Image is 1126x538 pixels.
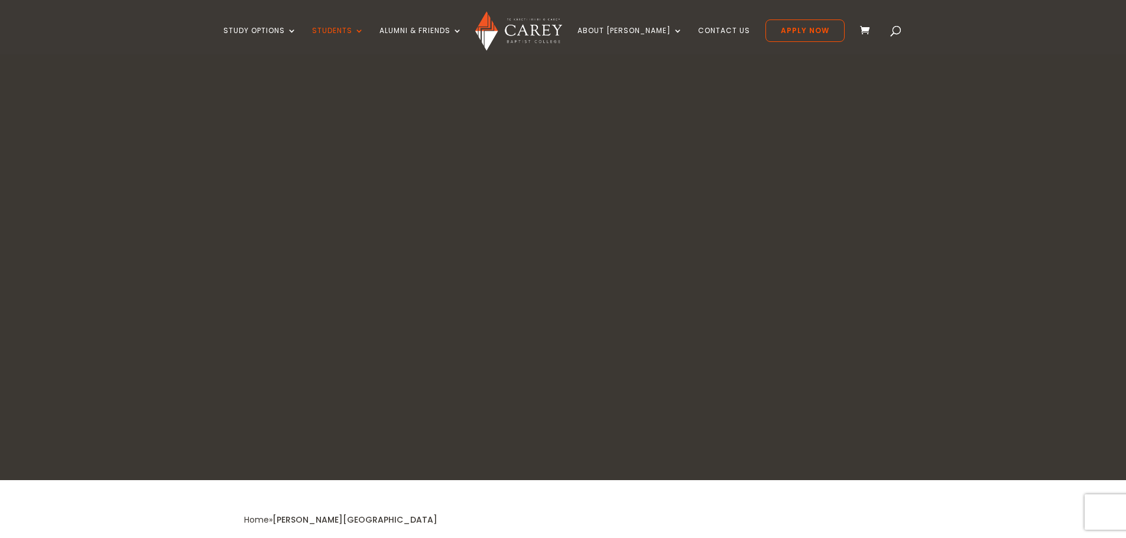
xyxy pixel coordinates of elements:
span: [PERSON_NAME][GEOGRAPHIC_DATA] [272,514,437,526]
a: Alumni & Friends [379,27,462,54]
a: Contact Us [698,27,750,54]
a: Apply Now [765,19,845,42]
a: Home [244,514,269,526]
img: Carey Baptist College [475,11,562,51]
span: » [244,514,437,526]
a: About [PERSON_NAME] [577,27,683,54]
a: Students [312,27,364,54]
a: Study Options [223,27,297,54]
